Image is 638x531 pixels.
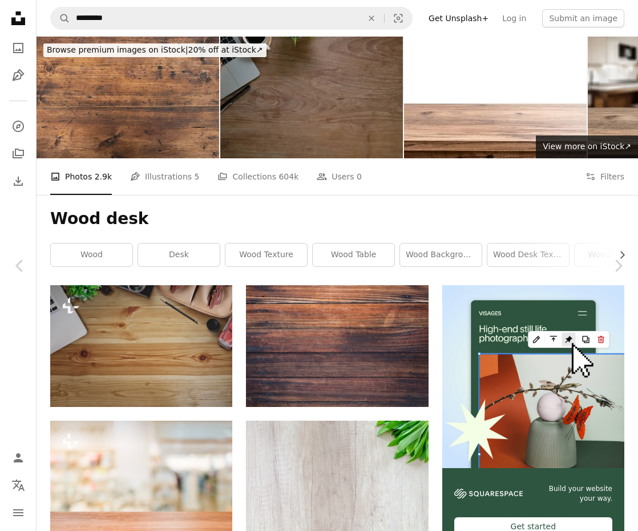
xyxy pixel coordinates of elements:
a: Log in [495,9,533,27]
img: Directly Above Shot Of Laptop On Table [220,37,403,158]
span: Browse premium images on iStock | [47,45,188,54]
span: 5 [195,170,200,183]
a: brown wooden surface [246,341,428,351]
a: View more on iStock↗ [536,135,638,158]
span: 604k [278,170,298,183]
a: Log in / Sign up [7,446,30,469]
a: Get Unsplash+ [422,9,495,27]
span: 20% off at iStock ↗ [47,45,263,54]
a: wood desk texture [487,243,569,266]
a: Next [598,211,638,321]
a: Collections [7,142,30,165]
a: desk [138,243,220,266]
button: Language [7,474,30,497]
img: file-1723602894256-972c108553a7image [442,285,624,468]
a: Download History [7,170,30,193]
a: wood texture [225,243,307,266]
a: Photos [7,37,30,59]
img: Creative professional designer's desk with vintage camera ,camera bag and laptop view from above. [50,285,232,407]
form: Find visuals sitewide [50,7,413,30]
button: Menu [7,501,30,524]
a: Creative professional designer's desk with vintage camera ,camera bag and laptop view from above. [50,341,232,351]
button: Visual search [385,7,412,29]
a: Collections 604k [217,158,298,195]
img: file-1606177908946-d1eed1cbe4f5image [454,489,523,498]
button: Search Unsplash [51,7,70,29]
span: 0 [357,170,362,183]
a: Illustrations [7,64,30,87]
img: Wood texture background. Top view of vintage wooden table with cracks. Surface of old knotted woo... [37,37,219,158]
a: wood table [313,243,394,266]
h1: Wood desk [50,209,624,229]
a: Users 0 [317,158,362,195]
button: Filters [585,158,624,195]
img: Empty brown wooden table top isolated on white background [404,37,587,158]
button: Clear [359,7,384,29]
a: Browse premium images on iStock|20% off at iStock↗ [37,37,273,64]
a: Explore [7,115,30,138]
img: brown wooden surface [246,285,428,407]
a: Wooden board empty table blurred background. Perspective brown wood table over blur in department... [50,477,232,487]
a: wood background [400,243,482,266]
span: Build your website your way. [536,484,612,504]
a: wood [51,243,132,266]
span: View more on iStock ↗ [543,142,631,151]
button: Submit an image [542,9,624,27]
a: green leafed vegetable on brown wooden surface [246,476,428,486]
a: Illustrations 5 [130,158,199,195]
